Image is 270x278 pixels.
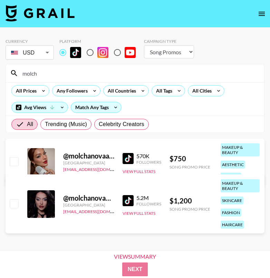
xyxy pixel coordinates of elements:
div: @ molchanovamua [63,194,114,202]
div: Currency [6,39,54,44]
button: open drawer [255,7,269,21]
div: All Prices [12,86,38,96]
div: [GEOGRAPHIC_DATA] [63,160,114,165]
img: TikTok [123,153,134,164]
iframe: Drift Widget Chat Controller [235,243,262,270]
div: @ molchanovaasmr [63,152,114,160]
div: fashion [221,209,241,217]
span: All [27,120,33,128]
div: makeup & beauty [221,143,260,156]
div: All Cities [188,86,213,96]
a: [EMAIL_ADDRESS][DOMAIN_NAME] [63,208,133,214]
div: fashion [221,173,241,181]
button: View Full Stats [123,211,155,216]
div: Campaign Type [144,39,194,44]
div: Song Promo Price [170,207,210,212]
div: Avg Views [12,102,68,113]
div: All Tags [152,86,174,96]
span: Trending (Music) [45,120,87,128]
div: USD [7,47,52,59]
img: TikTok [70,47,81,58]
div: $ 1,200 [170,196,210,205]
div: Platform [59,39,141,44]
div: Followers [136,160,161,165]
div: aesthetic [221,161,245,169]
a: [EMAIL_ADDRESS][DOMAIN_NAME] [63,165,133,172]
img: YouTube [125,47,136,58]
button: View Full Stats [123,169,155,174]
img: Instagram [97,47,108,58]
div: skincare [221,196,243,204]
img: TikTok [123,195,134,206]
div: Any Followers [52,86,89,96]
span: Celebrity Creators [99,120,144,128]
div: 5.2M [136,194,161,201]
div: Match Any Tags [71,102,121,113]
div: Followers [136,201,161,207]
div: All Countries [104,86,137,96]
div: Song Promo Price [170,164,210,170]
div: makeup & beauty [221,179,260,192]
div: $ 750 [170,154,210,163]
img: Grail Talent [6,5,75,21]
input: Search by User Name [18,68,260,79]
div: View Summary [108,253,162,260]
button: Next [122,262,148,276]
div: haircare [221,221,244,229]
div: 570K [136,153,161,160]
div: [GEOGRAPHIC_DATA] [63,202,114,208]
